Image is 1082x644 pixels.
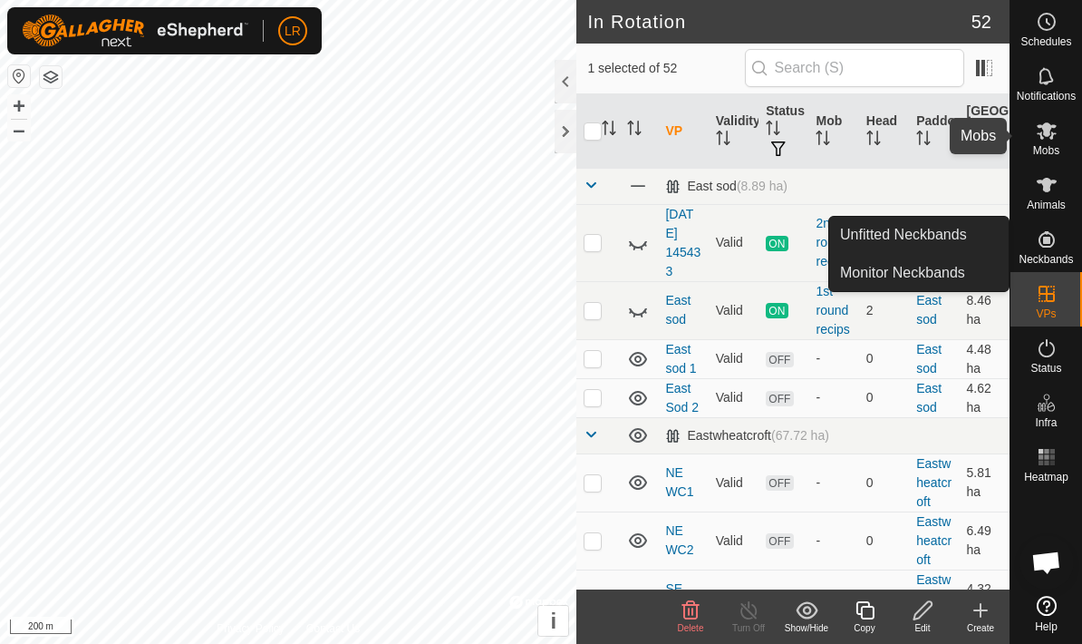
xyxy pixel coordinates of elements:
[840,262,965,284] span: Monitor Neckbands
[836,621,894,635] div: Copy
[766,236,787,251] span: ON
[22,15,248,47] img: Gallagher Logo
[909,94,959,169] th: Paddock
[40,66,62,88] button: Map Layers
[8,95,30,117] button: +
[816,590,851,609] div: -
[665,381,699,415] a: East Sod 2
[766,391,793,406] span: OFF
[716,133,730,148] p-sorticon: Activate to sort
[816,349,851,368] div: -
[952,621,1010,635] div: Create
[766,303,787,318] span: ON
[1019,535,1074,590] div: Open chat
[8,119,30,141] button: –
[859,454,909,512] td: 0
[551,609,557,633] span: i
[665,179,787,194] div: East sod
[709,512,758,570] td: Valid
[709,378,758,417] td: Valid
[916,293,942,327] a: East sod
[829,217,1009,253] a: Unfitted Neckbands
[8,65,30,87] button: Reset Map
[709,94,758,169] th: Validity
[859,204,909,281] td: 1
[816,282,851,339] div: 1st round recips
[1036,308,1056,319] span: VPs
[916,381,942,415] a: East sod
[1035,621,1058,632] span: Help
[306,620,360,637] a: Contact Us
[967,142,981,157] p-sorticon: Activate to sort
[916,456,952,509] a: Eastwheatcroft
[665,523,693,557] a: NE WC2
[217,620,285,637] a: Privacy Policy
[894,621,952,635] div: Edit
[587,59,744,78] span: 1 selected of 52
[916,572,952,625] a: Eastwheatcroft
[766,533,793,549] span: OFF
[960,204,1010,281] td: 7.82 ha
[658,94,708,169] th: VP
[916,514,952,567] a: Eastwheatcroft
[665,581,697,615] a: SE WC 1
[766,475,793,491] span: OFF
[709,570,758,628] td: Valid
[1017,91,1076,102] span: Notifications
[771,428,829,443] span: (67.72 ha)
[602,123,616,138] p-sorticon: Activate to sort
[816,388,851,407] div: -
[778,621,836,635] div: Show/Hide
[665,342,696,376] a: East sod 1
[1024,472,1068,483] span: Heatmap
[866,133,881,148] p-sorticon: Activate to sort
[538,606,568,636] button: i
[960,94,1010,169] th: [GEOGRAPHIC_DATA] Area
[960,281,1010,339] td: 8.46 ha
[737,179,787,193] span: (8.89 ha)
[627,123,642,138] p-sorticon: Activate to sort
[859,339,909,378] td: 0
[678,623,704,633] span: Delete
[859,378,909,417] td: 0
[816,473,851,493] div: -
[758,94,808,169] th: Status
[745,49,964,87] input: Search (S)
[859,94,909,169] th: Head
[816,133,830,148] p-sorticon: Activate to sort
[840,224,967,246] span: Unfitted Neckbands
[971,8,991,35] span: 52
[665,207,700,278] a: [DATE] 145433
[709,204,758,281] td: Valid
[859,512,909,570] td: 0
[960,339,1010,378] td: 4.48 ha
[960,512,1010,570] td: 6.49 ha
[285,22,301,41] span: LR
[1019,254,1073,265] span: Neckbands
[816,214,851,271] div: 2nd round recips
[1020,36,1071,47] span: Schedules
[766,123,780,138] p-sorticon: Activate to sort
[1035,417,1057,428] span: Infra
[709,339,758,378] td: Valid
[1033,145,1059,156] span: Mobs
[709,281,758,339] td: Valid
[1027,200,1066,210] span: Animals
[829,255,1009,291] a: Monitor Neckbands
[960,570,1010,628] td: 4.32 ha
[665,465,693,499] a: NE WC1
[1030,363,1061,374] span: Status
[960,378,1010,417] td: 4.62 ha
[859,570,909,628] td: 0
[916,133,931,148] p-sorticon: Activate to sort
[1010,589,1082,639] a: Help
[587,11,971,33] h2: In Rotation
[960,454,1010,512] td: 5.81 ha
[665,428,828,444] div: Eastwheatcroft
[766,352,793,367] span: OFF
[816,532,851,551] div: -
[916,342,942,376] a: East sod
[720,621,778,635] div: Turn Off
